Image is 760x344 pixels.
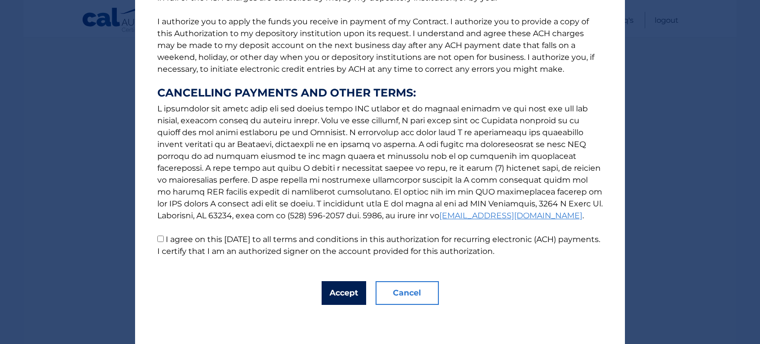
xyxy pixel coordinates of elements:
[376,281,439,305] button: Cancel
[322,281,366,305] button: Accept
[439,211,582,220] a: [EMAIL_ADDRESS][DOMAIN_NAME]
[157,87,603,99] strong: CANCELLING PAYMENTS AND OTHER TERMS:
[157,235,600,256] label: I agree on this [DATE] to all terms and conditions in this authorization for recurring electronic...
